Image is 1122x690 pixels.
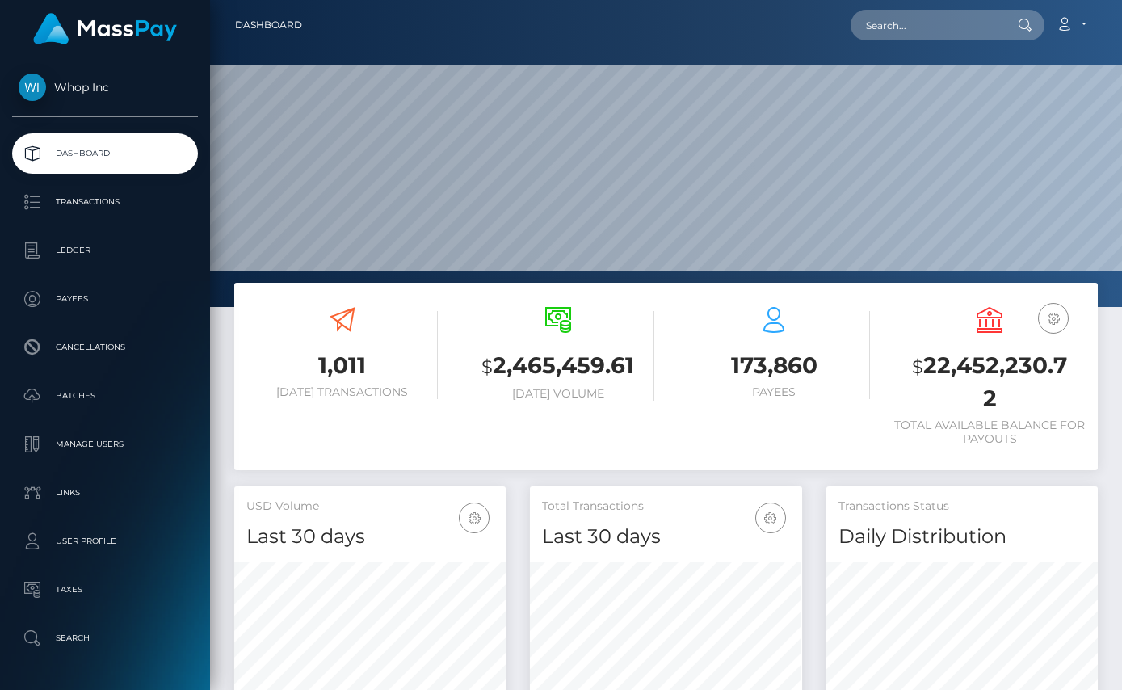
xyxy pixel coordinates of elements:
h5: USD Volume [246,499,494,515]
h3: 22,452,230.72 [894,350,1086,414]
p: Transactions [19,190,191,214]
p: Taxes [19,578,191,602]
img: MassPay Logo [33,13,177,44]
a: Ledger [12,230,198,271]
h6: [DATE] Transactions [246,385,438,399]
h4: Last 30 days [246,523,494,551]
h5: Transactions Status [838,499,1086,515]
p: Links [19,481,191,505]
h4: Last 30 days [542,523,789,551]
a: Cancellations [12,327,198,368]
a: Payees [12,279,198,319]
h6: Total Available Balance for Payouts [894,419,1086,446]
a: Taxes [12,570,198,610]
p: Payees [19,287,191,311]
a: Transactions [12,182,198,222]
h6: Payees [679,385,870,399]
h6: [DATE] Volume [462,387,653,401]
a: User Profile [12,521,198,562]
span: Whop Inc [12,80,198,95]
small: $ [912,356,923,378]
a: Batches [12,376,198,416]
p: Batches [19,384,191,408]
img: Whop Inc [19,74,46,101]
a: Manage Users [12,424,198,465]
a: Search [12,618,198,658]
h3: 1,011 [246,350,438,381]
p: User Profile [19,529,191,553]
h4: Daily Distribution [838,523,1086,551]
a: Dashboard [12,133,198,174]
a: Links [12,473,198,513]
h3: 173,860 [679,350,870,381]
p: Cancellations [19,335,191,360]
input: Search... [851,10,1002,40]
h3: 2,465,459.61 [462,350,653,383]
a: Dashboard [235,8,302,42]
h5: Total Transactions [542,499,789,515]
p: Dashboard [19,141,191,166]
small: $ [481,356,493,378]
p: Manage Users [19,432,191,456]
p: Search [19,626,191,650]
p: Ledger [19,238,191,263]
